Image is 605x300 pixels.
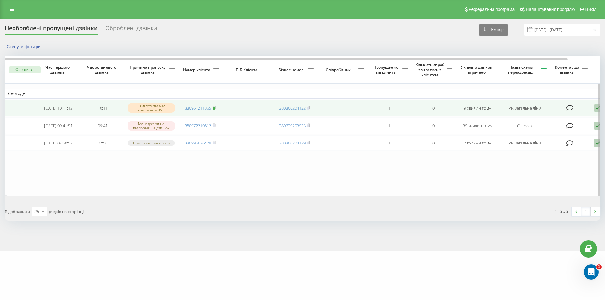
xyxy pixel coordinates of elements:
[228,67,267,72] span: ПІБ Клієнта
[5,209,30,214] span: Відображати
[455,100,499,116] td: 9 хвилин тому
[41,65,75,75] span: Час першого дзвінка
[479,24,508,36] button: Експорт
[80,135,124,151] td: 07:50
[34,208,39,215] div: 25
[128,140,175,146] div: Поза робочим часом
[36,100,80,116] td: [DATE] 10:11:12
[185,140,211,146] a: 380995676429
[370,65,402,75] span: Пропущених від клієнта
[585,7,596,12] span: Вихід
[185,123,211,128] a: 380972210612
[80,100,124,116] td: 10:11
[499,100,550,116] td: IVR Загальна лінія
[367,117,411,134] td: 1
[411,117,455,134] td: 0
[36,135,80,151] td: [DATE] 07:50:52
[276,67,308,72] span: Бізнес номер
[499,117,550,134] td: Callback
[499,135,550,151] td: IVR Загальна лінія
[584,264,599,280] iframe: Intercom live chat
[526,7,575,12] span: Налаштування профілю
[181,67,213,72] span: Номер клієнта
[279,123,306,128] a: 380739253935
[49,209,84,214] span: рядків на сторінці
[581,207,591,216] a: 1
[80,117,124,134] td: 09:41
[85,65,119,75] span: Час останнього дзвінка
[5,25,98,35] div: Необроблені пропущені дзвінки
[555,208,568,214] div: 1 - 3 з 3
[279,105,306,111] a: 380800204132
[469,7,515,12] span: Реферальна програма
[9,66,41,73] button: Обрати всі
[460,65,494,75] span: Як довго дзвінок втрачено
[367,135,411,151] td: 1
[367,100,411,116] td: 1
[596,264,602,269] span: 1
[414,62,447,77] span: Кількість спроб зв'язатись з клієнтом
[105,25,157,35] div: Оброблені дзвінки
[5,44,44,49] button: Скинути фільтри
[128,121,175,131] div: Менеджери не відповіли на дзвінок
[128,103,175,113] div: Скинуто під час навігації по IVR
[455,135,499,151] td: 2 години тому
[320,67,358,72] span: Співробітник
[36,117,80,134] td: [DATE] 09:41:51
[185,105,211,111] a: 380961211855
[279,140,306,146] a: 380800204129
[455,117,499,134] td: 39 хвилин тому
[553,65,582,75] span: Коментар до дзвінка
[411,100,455,116] td: 0
[411,135,455,151] td: 0
[503,65,541,75] span: Назва схеми переадресації
[128,65,169,75] span: Причина пропуску дзвінка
